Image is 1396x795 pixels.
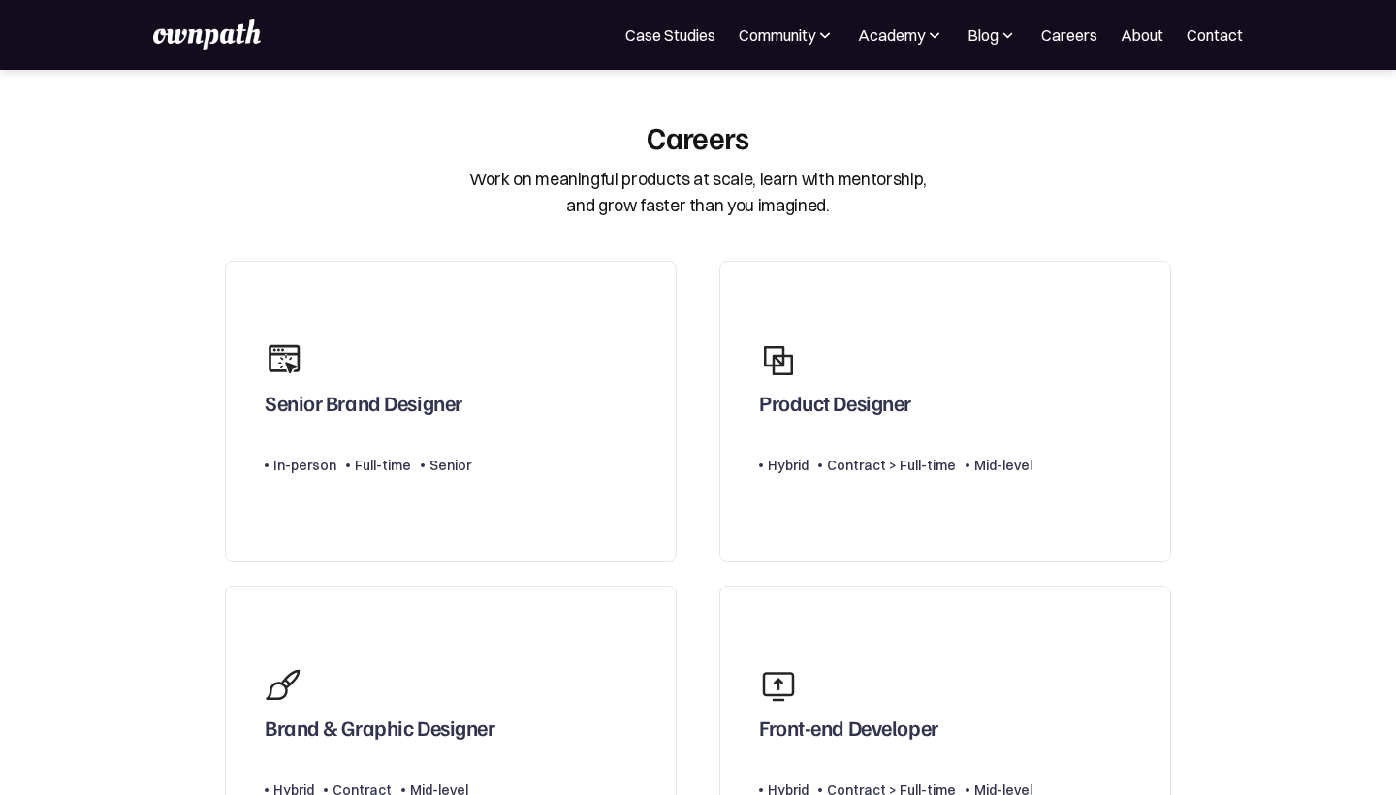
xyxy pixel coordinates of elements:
div: Academy [858,23,944,47]
div: Mid-level [974,454,1032,477]
a: Case Studies [625,23,715,47]
div: In-person [273,454,336,477]
div: Product Designer [759,390,911,425]
a: Careers [1041,23,1097,47]
a: Contact [1187,23,1243,47]
div: Senior [429,454,471,477]
div: Front-end Developer [759,715,938,749]
div: Brand & Graphic Designer [265,715,494,749]
a: Senior Brand DesignerIn-personFull-timeSenior [225,261,677,562]
div: Work on meaningful products at scale, learn with mentorship, and grow faster than you imagined. [469,167,927,218]
a: Product DesignerHybridContract > Full-timeMid-level [719,261,1171,562]
div: Contract > Full-time [827,454,956,477]
div: Blog [968,23,1018,47]
div: Academy [858,23,925,47]
div: Blog [968,23,999,47]
div: Community [739,23,835,47]
div: Senior Brand Designer [265,390,462,425]
div: Full-time [355,454,411,477]
a: About [1121,23,1163,47]
div: Hybrid [768,454,809,477]
div: Careers [647,118,749,155]
div: Community [739,23,815,47]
